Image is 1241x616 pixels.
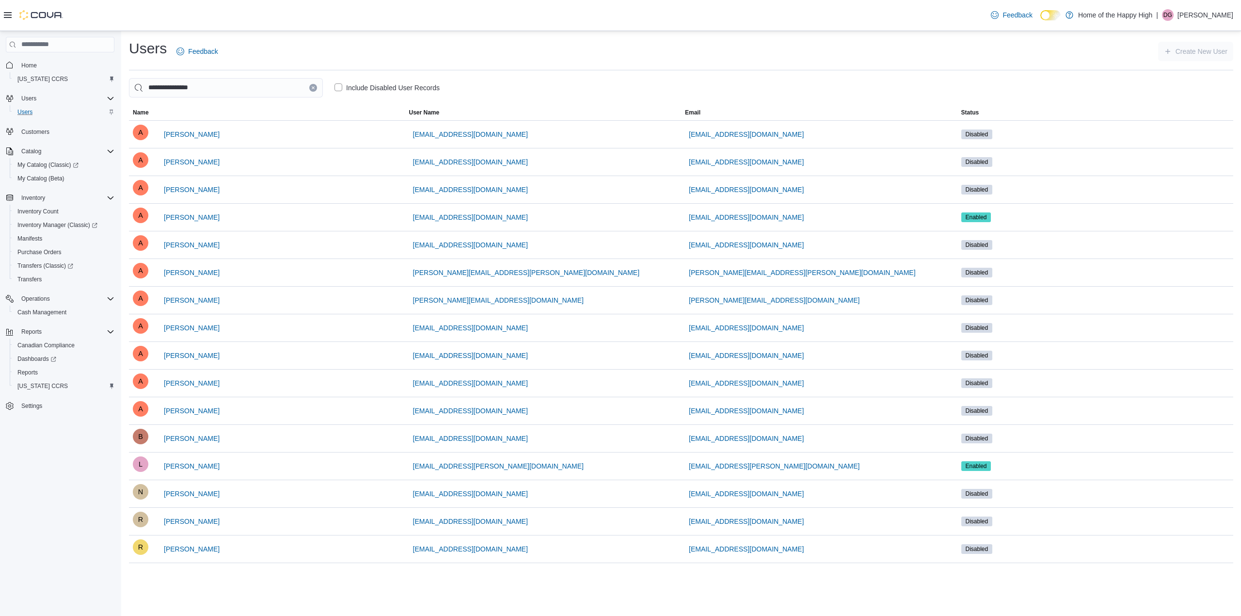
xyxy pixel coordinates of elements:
[409,429,532,448] button: [EMAIL_ADDRESS][DOMAIN_NAME]
[133,512,148,527] div: Robert
[966,296,988,305] span: Disabled
[2,292,118,306] button: Operations
[138,263,143,278] span: A
[164,544,220,554] span: [PERSON_NAME]
[133,484,148,500] div: Nelson
[966,351,988,360] span: Disabled
[2,145,118,158] button: Catalog
[133,429,148,444] div: Brittany
[14,173,114,184] span: My Catalog (Beta)
[685,539,808,559] button: [EMAIL_ADDRESS][DOMAIN_NAME]
[409,235,532,255] button: [EMAIL_ADDRESS][DOMAIN_NAME]
[138,539,143,555] span: R
[164,461,220,471] span: [PERSON_NAME]
[138,373,143,389] span: A
[966,517,988,526] span: Disabled
[14,206,63,217] a: Inventory Count
[966,241,988,249] span: Disabled
[966,185,988,194] span: Disabled
[413,544,528,554] span: [EMAIL_ADDRESS][DOMAIN_NAME]
[966,489,988,498] span: Disabled
[133,539,148,555] div: Roger
[689,544,804,554] span: [EMAIL_ADDRESS][DOMAIN_NAME]
[164,240,220,250] span: [PERSON_NAME]
[14,380,114,392] span: Washington CCRS
[10,232,118,245] button: Manifests
[14,260,77,272] a: Transfers (Classic)
[133,263,148,278] div: Alexandra
[10,306,118,319] button: Cash Management
[409,125,532,144] button: [EMAIL_ADDRESS][DOMAIN_NAME]
[14,106,36,118] a: Users
[17,192,49,204] button: Inventory
[334,82,440,94] label: Include Disabled User Records
[409,291,588,310] button: [PERSON_NAME][EMAIL_ADDRESS][DOMAIN_NAME]
[10,72,118,86] button: [US_STATE] CCRS
[160,125,223,144] button: [PERSON_NAME]
[2,58,118,72] button: Home
[10,245,118,259] button: Purchase Orders
[689,378,804,388] span: [EMAIL_ADDRESS][DOMAIN_NAME]
[14,380,72,392] a: [US_STATE] CCRS
[685,291,863,310] button: [PERSON_NAME][EMAIL_ADDRESS][DOMAIN_NAME]
[160,539,223,559] button: [PERSON_NAME]
[1162,9,1174,21] div: Deena Gaudreau
[14,246,114,258] span: Purchase Orders
[961,268,993,277] span: Disabled
[689,130,804,139] span: [EMAIL_ADDRESS][DOMAIN_NAME]
[17,175,64,182] span: My Catalog (Beta)
[413,185,528,195] span: [EMAIL_ADDRESS][DOMAIN_NAME]
[409,318,532,338] button: [EMAIL_ADDRESS][DOMAIN_NAME]
[966,434,988,443] span: Disabled
[14,219,101,231] a: Inventory Manager (Classic)
[17,341,75,349] span: Canadian Compliance
[133,401,148,417] div: Alexandra
[961,517,993,526] span: Disabled
[689,157,804,167] span: [EMAIL_ADDRESS][DOMAIN_NAME]
[21,62,37,69] span: Home
[17,308,66,316] span: Cash Management
[10,352,118,366] a: Dashboards
[133,152,148,168] div: Alexandra
[987,5,1036,25] a: Feedback
[14,219,114,231] span: Inventory Manager (Classic)
[413,378,528,388] span: [EMAIL_ADDRESS][DOMAIN_NAME]
[961,406,993,416] span: Disabled
[685,456,863,476] button: [EMAIL_ADDRESS][PERSON_NAME][DOMAIN_NAME]
[21,95,36,102] span: Users
[689,185,804,195] span: [EMAIL_ADDRESS][DOMAIN_NAME]
[309,84,317,92] button: Clear input
[160,512,223,531] button: [PERSON_NAME]
[21,147,41,155] span: Catalog
[689,240,804,250] span: [EMAIL_ADDRESS][DOMAIN_NAME]
[413,212,528,222] span: [EMAIL_ADDRESS][DOMAIN_NAME]
[160,318,223,338] button: [PERSON_NAME]
[21,128,49,136] span: Customers
[160,484,223,503] button: [PERSON_NAME]
[14,274,46,285] a: Transfers
[160,373,223,393] button: [PERSON_NAME]
[164,295,220,305] span: [PERSON_NAME]
[1040,10,1061,20] input: Dark Mode
[133,109,149,116] span: Name
[14,274,114,285] span: Transfers
[14,307,70,318] a: Cash Management
[685,373,808,393] button: [EMAIL_ADDRESS][DOMAIN_NAME]
[413,461,584,471] span: [EMAIL_ADDRESS][PERSON_NAME][DOMAIN_NAME]
[138,346,143,361] span: A
[138,318,143,334] span: A
[17,293,114,305] span: Operations
[413,130,528,139] span: [EMAIL_ADDRESS][DOMAIN_NAME]
[1177,9,1233,21] p: [PERSON_NAME]
[138,208,143,223] span: A
[21,328,42,336] span: Reports
[160,456,223,476] button: [PERSON_NAME]
[17,355,56,363] span: Dashboards
[10,218,118,232] a: Inventory Manager (Classic)
[10,366,118,379] button: Reports
[966,406,988,415] span: Disabled
[160,263,223,282] button: [PERSON_NAME]
[160,291,223,310] button: [PERSON_NAME]
[1176,47,1227,56] span: Create New User
[689,295,859,305] span: [PERSON_NAME][EMAIL_ADDRESS][DOMAIN_NAME]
